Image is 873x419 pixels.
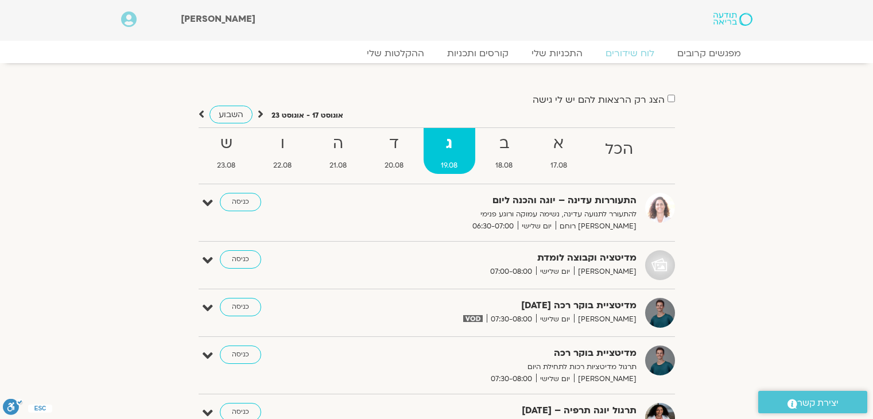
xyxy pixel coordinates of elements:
[355,250,637,266] strong: מדיטציה וקבוצה לומדת
[355,48,436,59] a: ההקלטות שלי
[478,128,530,174] a: ב18.08
[255,160,309,172] span: 22.08
[487,373,536,385] span: 07:30-08:00
[200,131,254,157] strong: ש
[574,313,637,325] span: [PERSON_NAME]
[255,131,309,157] strong: ו
[312,160,364,172] span: 21.08
[200,160,254,172] span: 23.08
[181,13,255,25] span: [PERSON_NAME]
[468,220,518,232] span: 06:30-07:00
[367,131,421,157] strong: ד
[219,109,243,120] span: השבוע
[220,298,261,316] a: כניסה
[758,391,867,413] a: יצירת קשר
[355,298,637,313] strong: מדיטציית בוקר רכה [DATE]
[355,193,637,208] strong: התעוררות עדינה – יוגה והכנה ליום
[200,128,254,174] a: ש23.08
[220,250,261,269] a: כניסה
[271,110,343,122] p: אוגוסט 17 - אוגוסט 23
[424,131,476,157] strong: ג
[355,403,637,418] strong: תרגול יוגה תרפיה – [DATE]
[536,266,574,278] span: יום שלישי
[478,131,530,157] strong: ב
[209,106,253,123] a: השבוע
[424,128,476,174] a: ג19.08
[367,160,421,172] span: 20.08
[478,160,530,172] span: 18.08
[312,131,364,157] strong: ה
[666,48,752,59] a: מפגשים קרובים
[536,373,574,385] span: יום שלישי
[424,160,476,172] span: 19.08
[556,220,637,232] span: [PERSON_NAME] רוחם
[533,95,665,105] label: הצג רק הרצאות להם יש לי גישה
[797,395,839,411] span: יצירת קשר
[220,346,261,364] a: כניסה
[255,128,309,174] a: ו22.08
[574,266,637,278] span: [PERSON_NAME]
[533,128,585,174] a: א17.08
[518,220,556,232] span: יום שלישי
[533,160,585,172] span: 17.08
[436,48,520,59] a: קורסים ותכניות
[533,131,585,157] strong: א
[121,48,752,59] nav: Menu
[587,128,651,174] a: הכל
[220,193,261,211] a: כניסה
[594,48,666,59] a: לוח שידורים
[487,313,536,325] span: 07:30-08:00
[486,266,536,278] span: 07:00-08:00
[355,361,637,373] p: תרגול מדיטציות רכות לתחילת היום
[312,128,364,174] a: ה21.08
[367,128,421,174] a: ד20.08
[355,208,637,220] p: להתעורר לתנועה עדינה, נשימה עמוקה ורוגע פנימי
[587,137,651,162] strong: הכל
[463,315,482,322] img: vodicon
[355,346,637,361] strong: מדיטציית בוקר רכה
[574,373,637,385] span: [PERSON_NAME]
[536,313,574,325] span: יום שלישי
[520,48,594,59] a: התכניות שלי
